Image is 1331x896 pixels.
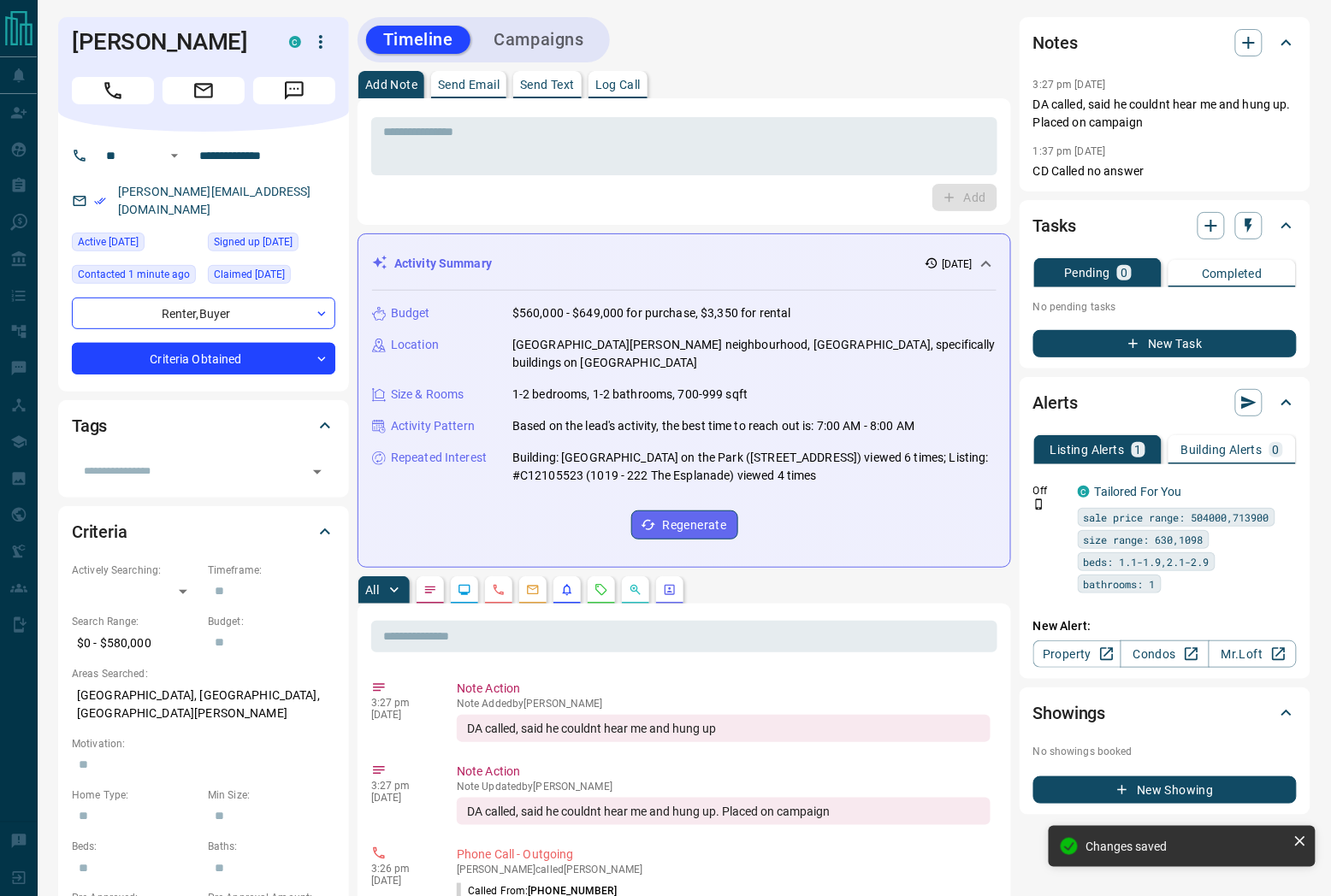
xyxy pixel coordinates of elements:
p: Actively Searching: [72,563,199,578]
p: CD Called no answer [1033,162,1297,180]
a: Condos [1121,640,1209,668]
span: Message [253,77,335,104]
p: Activity Summary [394,255,492,273]
p: Location [391,336,439,354]
div: Wed Oct 15 2025 [72,265,199,289]
span: bathrooms: 1 [1084,575,1156,592]
p: Send Text [520,79,575,91]
div: Criteria Obtained [72,343,335,374]
p: $560,000 - $649,000 for purchase, $3,350 for rental [512,304,791,322]
p: Off [1033,483,1068,498]
p: 3:27 pm [DATE] [1033,79,1106,91]
div: Tags [72,405,335,446]
svg: Email Verified [94,195,106,207]
span: Email [163,77,245,104]
p: DA called, said he couldnt hear me and hung up. Placed on campaign [1033,96,1297,132]
p: Search Range: [72,614,199,629]
p: All [365,584,379,596]
p: [DATE] [371,709,431,721]
p: 3:27 pm [371,697,431,709]
p: Based on the lead's activity, the best time to reach out is: 7:00 AM - 8:00 AM [512,417,914,435]
div: Showings [1033,693,1297,734]
svg: Lead Browsing Activity [458,583,471,597]
p: Budget: [208,614,335,629]
h2: Showings [1033,699,1106,727]
p: Budget [391,304,430,322]
h2: Tasks [1033,212,1076,239]
button: Campaigns [477,26,601,54]
h2: Criteria [72,518,127,545]
p: $0 - $580,000 [72,629,199,657]
p: Beds: [72,839,199,854]
p: Timeframe: [208,563,335,578]
svg: Requests [595,583,608,597]
p: Areas Searched: [72,666,335,681]
div: Tue Oct 26 2021 [208,233,335,256]
a: Tailored For You [1095,485,1182,498]
button: Open [164,145,185,166]
span: Signed up [DATE] [214,233,293,251]
p: [DATE] [371,792,431,804]
svg: Push Notification Only [1033,498,1045,510]
h2: Tags [72,412,107,439]
div: Criteria [72,511,335,552]
p: 0 [1273,444,1280,456]
span: beds: 1.1-1.9,2.1-2.9 [1084,553,1210,570]
span: size range: 630,1098 [1084,531,1204,548]
p: Pending [1064,267,1110,279]
p: Listing Alerts [1050,444,1125,456]
div: DA called, said he couldnt hear me and hung up [457,715,991,742]
span: sale price range: 504000,713900 [1084,509,1269,526]
button: New Showing [1033,776,1297,804]
div: Notes [1033,22,1297,63]
svg: Notes [423,583,437,597]
p: Add Note [365,79,417,91]
span: Call [72,77,154,104]
div: Tasks [1033,205,1297,246]
p: 3:27 pm [371,780,431,792]
p: 3:26 pm [371,863,431,875]
div: Alerts [1033,382,1297,423]
p: [GEOGRAPHIC_DATA][PERSON_NAME] neighbourhood, [GEOGRAPHIC_DATA], specifically buildings on [GEOGR... [512,336,997,372]
p: Min Size: [208,787,335,803]
p: Send Email [438,79,500,91]
button: Open [305,460,329,484]
p: Motivation: [72,736,335,752]
div: condos.ca [1078,486,1090,498]
svg: Calls [492,583,506,597]
p: [PERSON_NAME] called [PERSON_NAME] [457,864,991,875]
p: Home Type: [72,787,199,803]
p: Completed [1202,268,1263,280]
button: Regenerate [631,510,738,539]
div: Changes saved [1086,840,1287,853]
div: condos.ca [289,36,301,48]
h2: Alerts [1033,389,1078,416]
p: [DATE] [371,875,431,887]
p: Note Added by [PERSON_NAME] [457,698,991,710]
a: [PERSON_NAME][EMAIL_ADDRESS][DOMAIN_NAME] [118,185,311,216]
p: New Alert: [1033,617,1297,635]
a: Property [1033,640,1121,668]
svg: Agent Actions [663,583,677,597]
p: 1-2 bedrooms, 1-2 bathrooms, 700-999 sqft [512,386,748,404]
h2: Notes [1033,29,1078,56]
svg: Emails [526,583,540,597]
span: Claimed [DATE] [214,266,285,283]
p: 0 [1121,267,1127,279]
p: [GEOGRAPHIC_DATA], [GEOGRAPHIC_DATA], [GEOGRAPHIC_DATA][PERSON_NAME] [72,681,335,728]
p: Note Action [457,763,991,781]
h1: [PERSON_NAME] [72,28,263,56]
p: Note Updated by [PERSON_NAME] [457,781,991,793]
div: DA called, said he couldnt hear me and hung up. Placed on campaign [457,798,991,825]
svg: Listing Alerts [560,583,574,597]
p: Log Call [595,79,641,91]
button: Timeline [366,26,470,54]
a: Mr.Loft [1209,640,1297,668]
p: Building: [GEOGRAPHIC_DATA] on the Park ([STREET_ADDRESS]) viewed 6 times; Listing: #C12105523 (1... [512,449,997,485]
div: Activity Summary[DATE] [372,248,997,280]
svg: Opportunities [629,583,642,597]
div: Renter , Buyer [72,298,335,329]
div: Thu Mar 10 2022 [208,265,335,289]
p: Size & Rooms [391,386,464,404]
p: 1:37 pm [DATE] [1033,145,1106,157]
